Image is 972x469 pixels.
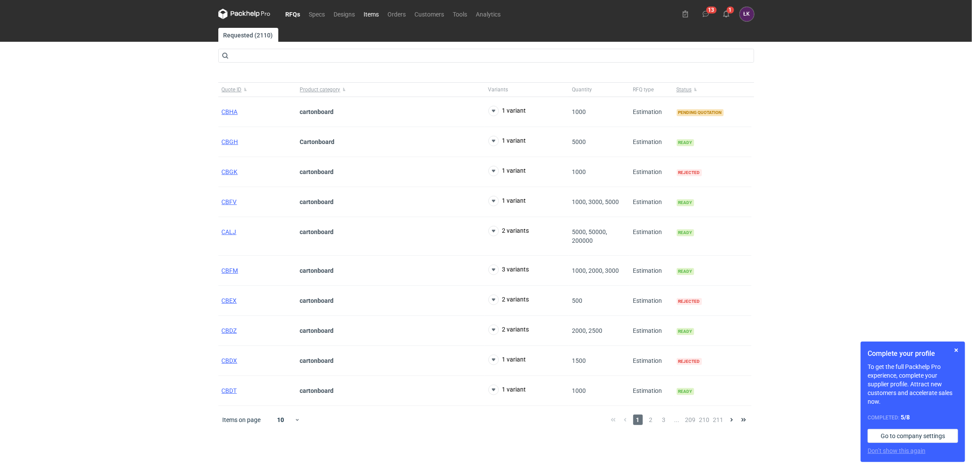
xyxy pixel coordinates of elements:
strong: cartonboard [300,108,334,115]
span: Quote ID [222,86,242,93]
span: 210 [699,415,710,425]
span: 1 [633,415,643,425]
strong: Cartonboard [300,138,335,145]
h1: Complete your profile [868,348,958,359]
a: CBDT [222,387,237,394]
button: Status [673,83,752,97]
div: Estimation [630,187,673,217]
a: Tools [449,9,472,19]
strong: cartonboard [300,357,334,364]
span: 2000, 2500 [572,327,603,334]
span: Ready [677,268,694,275]
div: Estimation [630,217,673,256]
a: Requested (2110) [218,28,278,42]
button: 1 variant [488,136,526,146]
a: Customers [411,9,449,19]
span: RFQ type [633,86,654,93]
div: Estimation [630,346,673,376]
div: Estimation [630,286,673,316]
a: CBGH [222,138,238,145]
button: 1 variant [488,196,526,206]
span: Rejected [677,169,702,176]
strong: cartonboard [300,198,334,205]
span: 209 [685,415,696,425]
strong: cartonboard [300,228,334,235]
strong: 5 / 8 [901,414,910,421]
span: Pending quotation [677,109,724,116]
a: CBEX [222,297,237,304]
strong: cartonboard [300,387,334,394]
button: 1 [719,7,733,21]
button: 2 variants [488,295,529,305]
a: RFQs [281,9,305,19]
div: Completed: [868,413,958,422]
div: Łukasz Kowalski [740,7,754,21]
span: Ready [677,229,694,236]
a: Designs [330,9,360,19]
span: Product category [300,86,341,93]
a: CBFM [222,267,238,274]
a: Orders [384,9,411,19]
button: 3 variants [488,265,529,275]
span: 1000 [572,108,586,115]
button: 1 variant [488,385,526,395]
p: To get the full Packhelp Pro experience, complete your supplier profile. Attract new customers an... [868,362,958,406]
span: 2 [646,415,656,425]
span: Ready [677,388,694,395]
div: Estimation [630,376,673,406]
a: CALJ [222,228,237,235]
a: CBDZ [222,327,237,334]
span: 1000 [572,168,586,175]
span: 1500 [572,357,586,364]
button: Skip for now [951,345,962,355]
button: 1 variant [488,355,526,365]
div: Estimation [630,157,673,187]
span: Rejected [677,298,702,305]
span: 5000, 50000, 200000 [572,228,608,244]
span: 1000, 3000, 5000 [572,198,619,205]
a: Specs [305,9,330,19]
button: ŁK [740,7,754,21]
button: Quote ID [218,83,297,97]
strong: cartonboard [300,327,334,334]
button: Product category [297,83,485,97]
span: 500 [572,297,583,304]
a: CBFV [222,198,237,205]
span: Items on page [223,415,261,424]
button: 1 variant [488,106,526,116]
a: CBGK [222,168,238,175]
div: Estimation [630,316,673,346]
button: 13 [699,7,713,21]
button: 1 variant [488,166,526,176]
span: Quantity [572,86,592,93]
strong: cartonboard [300,168,334,175]
span: Ready [677,139,694,146]
a: Items [360,9,384,19]
span: Rejected [677,358,702,365]
svg: Packhelp Pro [218,9,271,19]
span: 3 [659,415,669,425]
div: 10 [267,414,295,426]
span: Ready [677,328,694,335]
a: CBHA [222,108,238,115]
a: Go to company settings [868,429,958,443]
div: Estimation [630,97,673,127]
a: CBDX [222,357,237,364]
strong: cartonboard [300,267,334,274]
span: 211 [713,415,724,425]
button: Don’t show this again [868,446,925,455]
button: 2 variants [488,325,529,335]
button: 2 variants [488,226,529,236]
span: 1000, 2000, 3000 [572,267,619,274]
